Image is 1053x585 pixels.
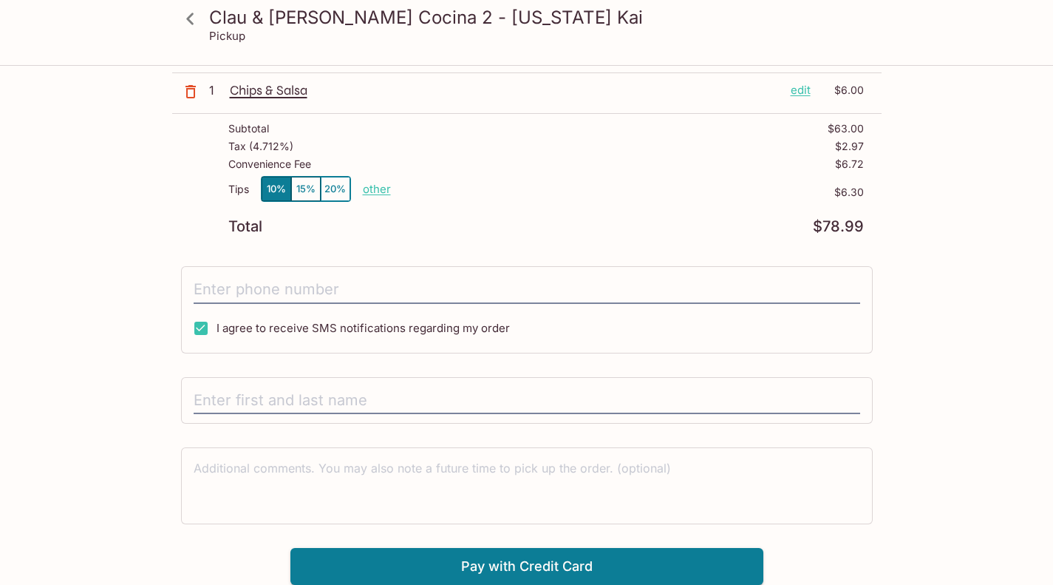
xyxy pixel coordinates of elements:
h3: Clau & [PERSON_NAME] Cocina 2 - [US_STATE] Kai [209,6,870,29]
p: $6.30 [391,186,864,198]
input: Enter phone number [194,276,860,304]
button: 10% [262,177,291,201]
p: $6.72 [835,158,864,170]
p: $63.00 [828,123,864,135]
button: other [363,182,391,196]
p: $2.97 [835,141,864,152]
button: Pay with Credit Card [290,548,763,585]
p: edit [791,82,811,98]
p: 1 [209,82,224,98]
p: Chips & Salsa [230,82,779,98]
input: Enter first and last name [194,387,860,415]
p: Tips [228,183,249,195]
p: Subtotal [228,123,269,135]
p: $6.00 [819,82,864,98]
p: Convenience Fee [228,158,311,170]
p: Total [228,220,262,234]
button: 20% [321,177,350,201]
p: Tax ( 4.712% ) [228,141,293,152]
button: 15% [291,177,321,201]
p: $78.99 [813,220,864,234]
span: I agree to receive SMS notifications regarding my order [217,321,510,335]
p: Pickup [209,29,245,43]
